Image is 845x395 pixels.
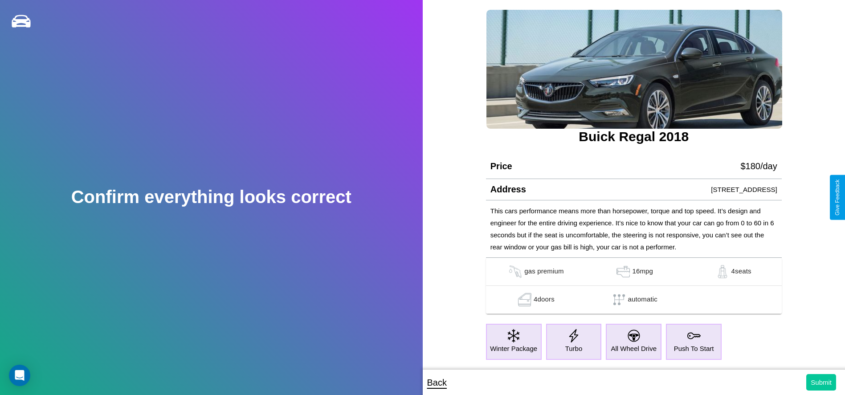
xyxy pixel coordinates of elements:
p: 4 seats [731,265,751,278]
h3: Buick Regal 2018 [486,129,782,144]
img: gas [614,265,632,278]
h2: Confirm everything looks correct [71,187,351,207]
button: Submit [806,374,836,391]
p: automatic [628,293,657,306]
p: Push To Start [674,342,714,354]
img: gas [714,265,731,278]
p: Turbo [565,342,583,354]
p: This cars performance means more than horsepower, torque and top speed. It’s design and engineer ... [490,205,777,253]
p: 4 doors [534,293,555,306]
p: All Wheel Drive [611,342,657,354]
img: gas [516,293,534,306]
h4: Address [490,184,526,195]
p: $ 180 /day [740,158,777,174]
div: Open Intercom Messenger [9,365,30,386]
p: Back [427,375,447,391]
img: gas [506,265,524,278]
div: Give Feedback [834,179,841,216]
p: 16 mpg [632,265,653,278]
table: simple table [486,258,782,314]
h4: Price [490,161,512,171]
p: gas premium [524,265,563,278]
p: Winter Package [490,342,537,354]
p: [STREET_ADDRESS] [711,183,777,195]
